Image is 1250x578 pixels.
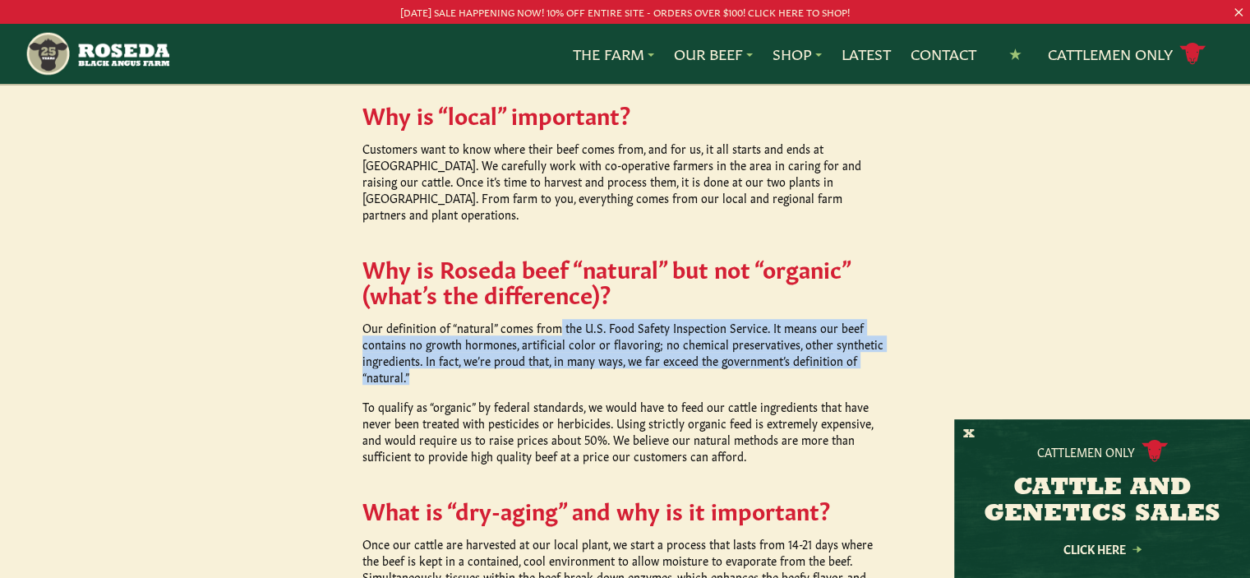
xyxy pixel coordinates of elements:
[1037,443,1135,460] p: Cattlemen Only
[362,140,888,222] p: Customers want to know where their beef comes from, and for us, it all starts and ends at [GEOGRA...
[911,44,976,65] a: Contact
[362,398,888,464] p: To qualify as “organic” by federal standards, we would have to feed our cattle ingredients that h...
[975,475,1229,528] h3: CATTLE AND GENETICS SALES
[1028,543,1176,554] a: Click Here
[25,30,168,77] img: https://roseda.com/wp-content/uploads/2021/05/roseda-25-header.png
[25,24,1225,84] nav: Main Navigation
[963,426,975,443] button: X
[362,255,888,306] h5: Why is Roseda beef “natural” but not “organic” (what’s the difference)?
[1142,440,1168,462] img: cattle-icon.svg
[62,3,1188,21] p: [DATE] SALE HAPPENING NOW! 10% OFF ENTIRE SITE - ORDERS OVER $100! CLICK HERE TO SHOP!
[1048,39,1206,68] a: Cattlemen Only
[362,101,888,127] h5: Why is “local” important?
[573,44,654,65] a: The Farm
[773,44,822,65] a: Shop
[674,44,753,65] a: Our Beef
[362,497,888,522] h5: What is “dry-aging” and why is it important?
[842,44,891,65] a: Latest
[362,319,888,385] p: Our definition of “natural” comes from the U.S. Food Safety Inspection Service. It means our beef...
